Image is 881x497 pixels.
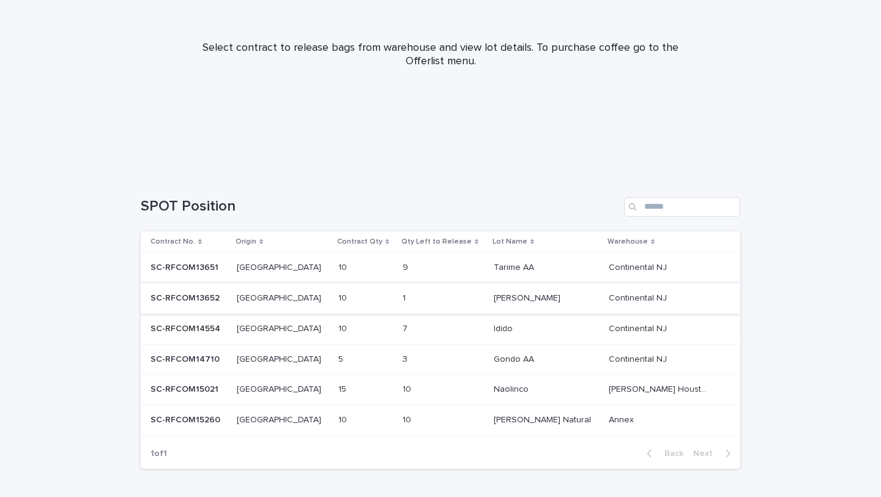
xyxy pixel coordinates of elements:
[338,321,349,334] p: 10
[693,449,720,458] span: Next
[151,235,195,248] p: Contract No.
[338,352,346,365] p: 5
[338,260,349,273] p: 10
[494,260,537,273] p: Tarime AA
[609,260,669,273] p: Continental NJ
[403,382,414,395] p: 10
[338,291,349,304] p: 10
[608,235,648,248] p: Warehouse
[401,235,472,248] p: Qty Left to Release
[237,413,324,425] p: [GEOGRAPHIC_DATA]
[141,439,177,469] p: 1 of 1
[151,413,223,425] p: SC-RFCOM15260
[151,260,221,273] p: SC-RFCOM13651
[493,235,527,248] p: Lot Name
[237,352,324,365] p: [GEOGRAPHIC_DATA]
[403,413,414,425] p: 10
[609,413,636,425] p: Annex
[141,253,740,283] tr: SC-RFCOM13651SC-RFCOM13651 [GEOGRAPHIC_DATA][GEOGRAPHIC_DATA] 1010 99 Tarime AATarime AA Continen...
[337,235,382,248] p: Contract Qty
[237,382,324,395] p: [GEOGRAPHIC_DATA]
[141,283,740,313] tr: SC-RFCOM13652SC-RFCOM13652 [GEOGRAPHIC_DATA][GEOGRAPHIC_DATA] 1010 11 [PERSON_NAME][PERSON_NAME] ...
[494,413,593,425] p: [PERSON_NAME] Natural
[403,291,408,304] p: 1
[624,197,740,217] input: Search
[403,260,411,273] p: 9
[141,198,619,215] h1: SPOT Position
[141,344,740,375] tr: SC-RFCOM14710SC-RFCOM14710 [GEOGRAPHIC_DATA][GEOGRAPHIC_DATA] 55 33 Gondo AAGondo AA Continental ...
[151,352,222,365] p: SC-RFCOM14710
[657,449,683,458] span: Back
[141,375,740,405] tr: SC-RFCOM15021SC-RFCOM15021 [GEOGRAPHIC_DATA][GEOGRAPHIC_DATA] 1515 1010 NaolincoNaolinco [PERSON_...
[237,260,324,273] p: [GEOGRAPHIC_DATA]
[637,448,688,459] button: Back
[196,42,685,68] p: Select contract to release bags from warehouse and view lot details. To purchase coffee go to the...
[151,291,222,304] p: SC-RFCOM13652
[236,235,256,248] p: Origin
[237,321,324,334] p: [GEOGRAPHIC_DATA]
[609,321,669,334] p: Continental NJ
[688,448,740,459] button: Next
[141,313,740,344] tr: SC-RFCOM14554SC-RFCOM14554 [GEOGRAPHIC_DATA][GEOGRAPHIC_DATA] 1010 77 IdidoIdido Continental NJCo...
[609,382,713,395] p: [PERSON_NAME] Houston
[403,352,410,365] p: 3
[609,352,669,365] p: Continental NJ
[609,291,669,304] p: Continental NJ
[494,352,537,365] p: Gondo AA
[237,291,324,304] p: [GEOGRAPHIC_DATA]
[494,321,515,334] p: Idido
[338,382,349,395] p: 15
[151,382,221,395] p: SC-RFCOM15021
[494,291,563,304] p: [PERSON_NAME]
[141,405,740,436] tr: SC-RFCOM15260SC-RFCOM15260 [GEOGRAPHIC_DATA][GEOGRAPHIC_DATA] 1010 1010 [PERSON_NAME] Natural[PER...
[494,382,531,395] p: Naolinco
[338,413,349,425] p: 10
[151,321,223,334] p: SC-RFCOM14554
[403,321,410,334] p: 7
